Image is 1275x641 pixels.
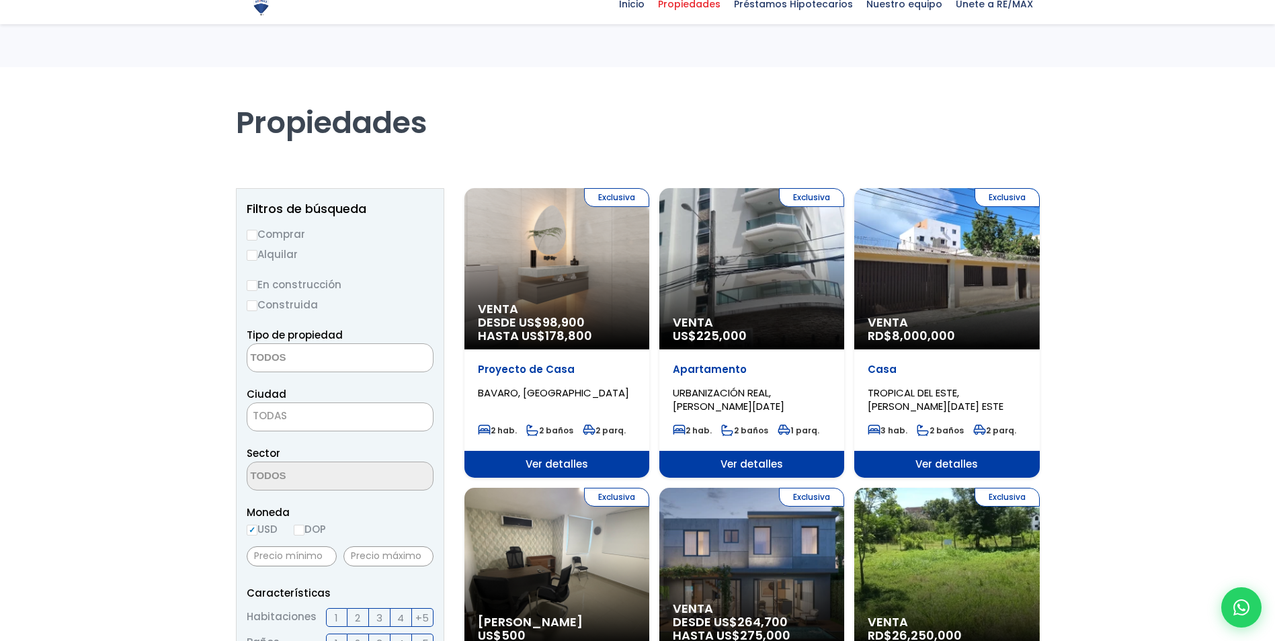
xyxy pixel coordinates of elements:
span: 225,000 [696,327,747,344]
span: Exclusiva [779,188,844,207]
span: 1 parq. [778,425,819,436]
input: Precio mínimo [247,546,337,566]
span: 3 [376,609,382,626]
a: Exclusiva Venta US$225,000 Apartamento URBANIZACIÓN REAL, [PERSON_NAME][DATE] 2 hab. 2 baños 1 pa... [659,188,844,478]
span: 2 parq. [583,425,626,436]
span: RD$ [868,327,955,344]
span: 2 parq. [973,425,1016,436]
span: Venta [673,602,831,615]
span: 2 hab. [673,425,712,436]
span: 3 hab. [868,425,907,436]
span: Sector [247,446,280,460]
span: 8,000,000 [892,327,955,344]
input: Construida [247,300,257,311]
span: TROPICAL DEL ESTE, [PERSON_NAME][DATE] ESTE [868,386,1003,413]
span: 2 baños [721,425,768,436]
span: Ver detalles [659,451,844,478]
textarea: Search [247,344,378,373]
span: TODAS [253,409,287,423]
p: Apartamento [673,363,831,376]
h1: Propiedades [236,67,1040,141]
span: Venta [868,615,1026,629]
span: DESDE US$ [478,316,636,343]
span: TODAS [247,402,434,431]
label: USD [247,521,278,538]
input: Alquilar [247,250,257,261]
h2: Filtros de búsqueda [247,202,434,216]
input: DOP [294,525,304,536]
span: 2 baños [917,425,964,436]
span: Exclusiva [584,488,649,507]
span: 2 [355,609,360,626]
p: Características [247,585,434,601]
span: Exclusiva [975,488,1040,507]
span: 1 [335,609,338,626]
label: Comprar [247,226,434,243]
span: Ver detalles [854,451,1039,478]
span: 4 [397,609,404,626]
span: TODAS [247,407,433,425]
span: [PERSON_NAME] [478,615,636,629]
a: Exclusiva Venta DESDE US$98,900 HASTA US$178,800 Proyecto de Casa BAVARO, [GEOGRAPHIC_DATA] 2 hab... [464,188,649,478]
span: Moneda [247,504,434,521]
label: DOP [294,521,326,538]
span: Venta [478,302,636,316]
span: Ciudad [247,387,286,401]
span: URBANIZACIÓN REAL, [PERSON_NAME][DATE] [673,386,784,413]
label: Alquilar [247,246,434,263]
span: Exclusiva [584,188,649,207]
label: En construcción [247,276,434,293]
span: Venta [868,316,1026,329]
span: 2 baños [526,425,573,436]
span: +5 [415,609,429,626]
span: 264,700 [737,613,788,630]
span: Tipo de propiedad [247,328,343,342]
span: Exclusiva [975,188,1040,207]
textarea: Search [247,462,378,491]
a: Exclusiva Venta RD$8,000,000 Casa TROPICAL DEL ESTE, [PERSON_NAME][DATE] ESTE 3 hab. 2 baños 2 pa... [854,188,1039,478]
span: Habitaciones [247,608,317,627]
input: Comprar [247,230,257,241]
span: US$ [673,327,747,344]
input: USD [247,525,257,536]
span: HASTA US$ [478,329,636,343]
label: Construida [247,296,434,313]
p: Proyecto de Casa [478,363,636,376]
span: Exclusiva [779,488,844,507]
p: Casa [868,363,1026,376]
span: 2 hab. [478,425,517,436]
input: Precio máximo [343,546,434,566]
input: En construcción [247,280,257,291]
span: 98,900 [542,314,585,331]
span: 178,800 [545,327,592,344]
span: Venta [673,316,831,329]
span: BAVARO, [GEOGRAPHIC_DATA] [478,386,629,400]
span: Ver detalles [464,451,649,478]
